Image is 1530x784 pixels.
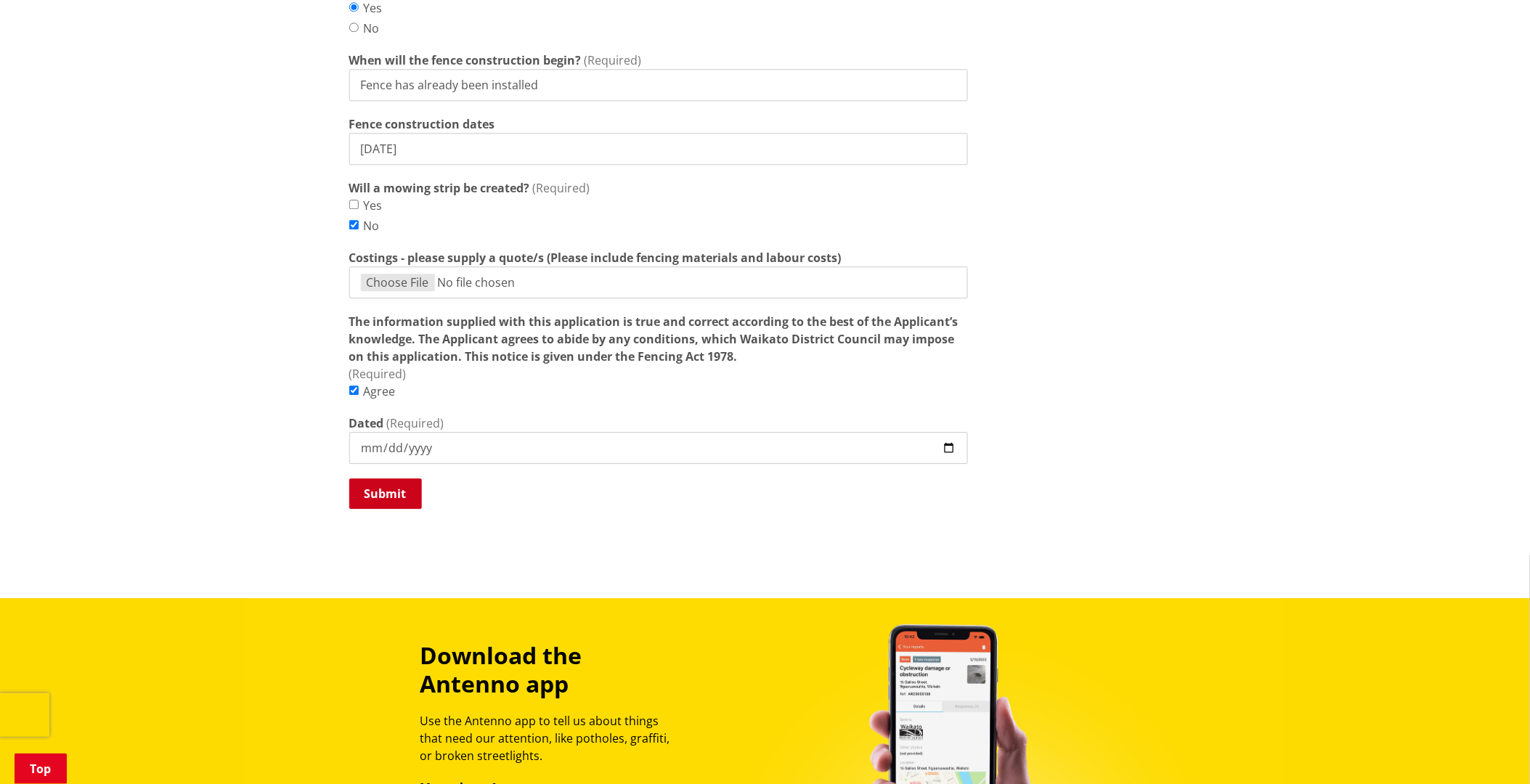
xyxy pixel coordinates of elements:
[349,313,968,365] strong: The information supplied with this application is true and correct according to the best of the A...
[349,266,968,298] input: file
[349,249,842,266] label: Costings - please supply a quote/s (Please include fencing materials and labour costs)
[349,179,530,197] strong: Will a mowing strip be created?
[420,642,683,698] h3: Download the Antenno app
[349,115,495,133] label: Fence construction dates
[387,415,444,431] span: (Required)
[533,180,590,196] span: (Required)
[349,478,422,509] button: Submit
[420,712,683,764] p: Use the Antenno app to tell us about things that need our attention, like potholes, graffiti, or ...
[364,383,396,400] label: Agree
[349,52,582,69] label: When will the fence construction begin?
[1463,723,1515,775] iframe: Messenger Launcher
[349,415,384,432] label: Dated
[364,217,380,234] label: No
[364,20,380,37] label: No
[349,366,407,382] span: (Required)
[15,754,67,784] a: Top
[364,197,383,214] label: Yes
[585,52,642,68] span: (Required)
